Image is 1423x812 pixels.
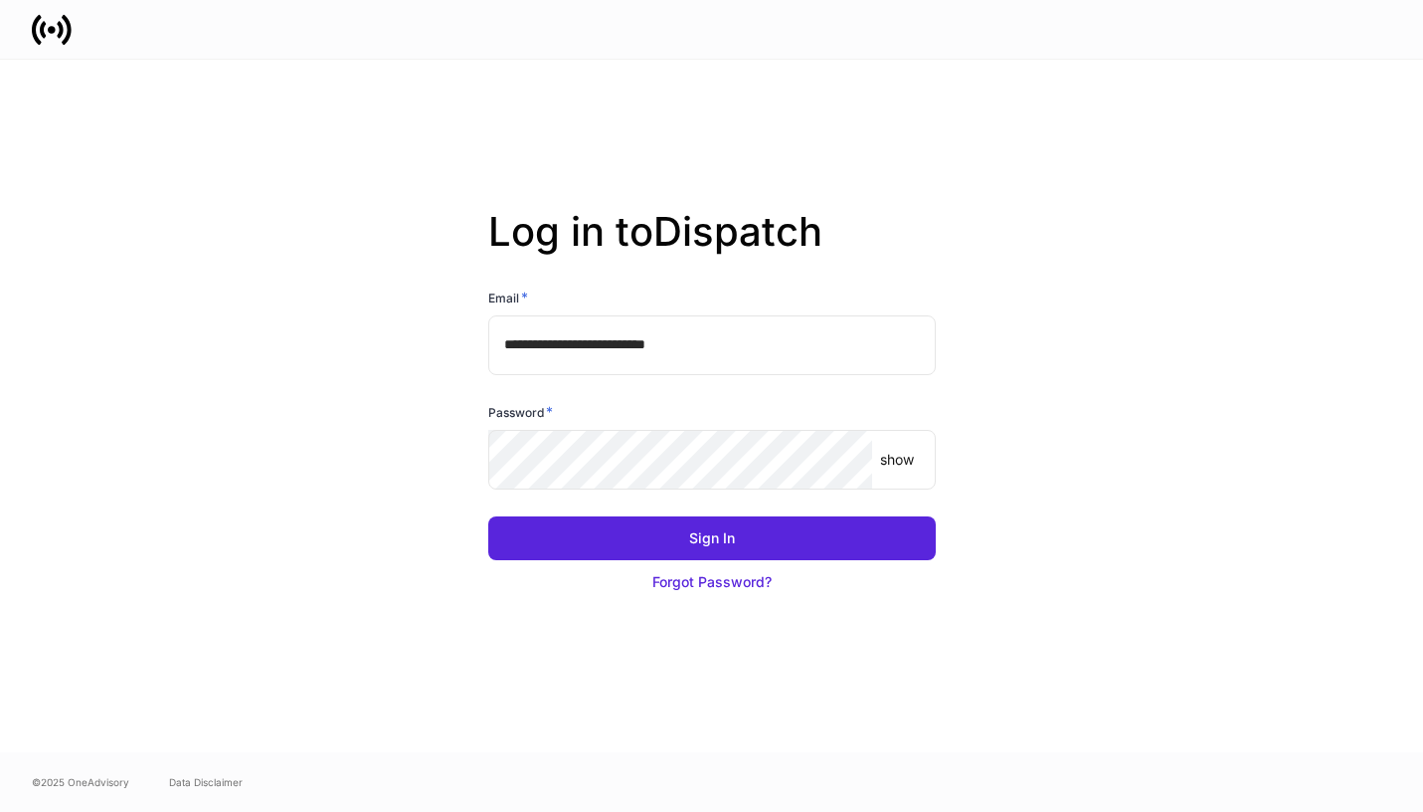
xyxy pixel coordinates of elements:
button: Sign In [488,516,936,560]
div: Sign In [689,528,735,548]
a: Data Disclaimer [169,774,243,790]
button: Forgot Password? [488,560,936,604]
h6: Email [488,288,528,307]
h2: Log in to Dispatch [488,208,936,288]
span: © 2025 OneAdvisory [32,774,129,790]
h6: Password [488,402,553,422]
div: Forgot Password? [652,572,772,592]
p: show [880,450,914,470]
